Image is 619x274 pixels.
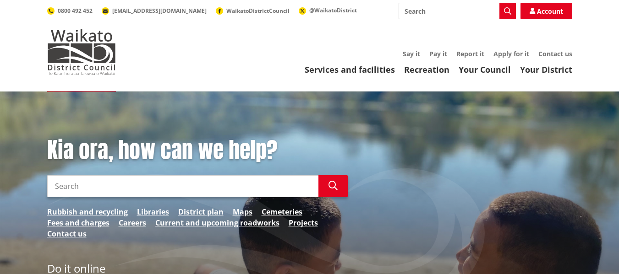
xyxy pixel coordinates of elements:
[404,64,449,75] a: Recreation
[429,49,447,58] a: Pay it
[459,64,511,75] a: Your Council
[155,217,279,228] a: Current and upcoming roadworks
[226,7,290,15] span: WaikatoDistrictCouncil
[47,217,110,228] a: Fees and charges
[137,206,169,217] a: Libraries
[112,7,207,15] span: [EMAIL_ADDRESS][DOMAIN_NAME]
[58,7,93,15] span: 0800 492 452
[493,49,529,58] a: Apply for it
[305,64,395,75] a: Services and facilities
[309,6,357,14] span: @WaikatoDistrict
[47,206,128,217] a: Rubbish and recycling
[178,206,224,217] a: District plan
[119,217,146,228] a: Careers
[289,217,318,228] a: Projects
[102,7,207,15] a: [EMAIL_ADDRESS][DOMAIN_NAME]
[403,49,420,58] a: Say it
[456,49,484,58] a: Report it
[47,137,348,164] h1: Kia ora, how can we help?
[47,228,87,239] a: Contact us
[47,175,318,197] input: Search input
[520,64,572,75] a: Your District
[47,7,93,15] a: 0800 492 452
[520,3,572,19] a: Account
[233,206,252,217] a: Maps
[47,29,116,75] img: Waikato District Council - Te Kaunihera aa Takiwaa o Waikato
[262,206,302,217] a: Cemeteries
[538,49,572,58] a: Contact us
[216,7,290,15] a: WaikatoDistrictCouncil
[299,6,357,14] a: @WaikatoDistrict
[399,3,516,19] input: Search input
